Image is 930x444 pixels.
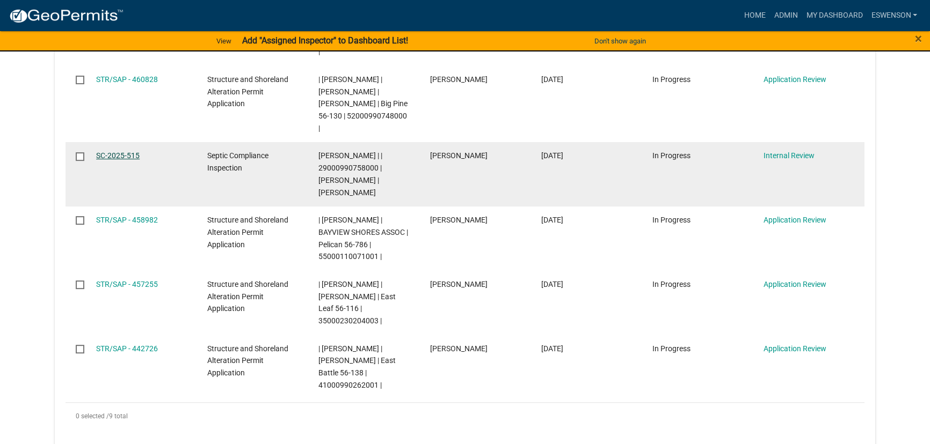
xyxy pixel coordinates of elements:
span: | Emma Swenson | MARK MCCOLLOUGH | East Leaf 56-116 | 35000230204003 | [318,280,396,325]
button: Close [915,32,922,45]
span: Sam Johnson [430,344,487,353]
button: Don't show again [590,32,650,50]
span: In Progress [652,344,691,353]
span: 08/04/2025 [541,216,563,224]
a: STR/SAP - 460828 [96,75,158,84]
span: Gregory Cotton [430,216,487,224]
a: My Dashboard [802,5,867,26]
span: In Progress [652,280,691,288]
span: 0 selected / [76,412,109,420]
span: Septic Compliance Inspection [207,151,268,172]
span: Emma Swenson | | 29000990758000 | BRIAN W JOHNSON | KARLA K JOHNSON [318,151,382,196]
strong: Add "Assigned Inspector" to Dashboard List! [242,35,408,46]
div: 9 total [66,403,865,430]
a: Application Review [764,75,826,84]
span: 07/30/2025 [541,280,563,288]
span: Structure and Shoreland Alteration Permit Application [207,280,288,313]
span: Structure and Shoreland Alteration Permit Application [207,344,288,378]
span: Glenn Edward Lyden [430,75,487,84]
span: In Progress [652,151,691,160]
span: Brittany Tollefson [430,151,487,160]
a: Admin [769,5,802,26]
span: | Emma Swenson | DEBORAH SHIRLEY | GLENN LYDEN | Big Pine 56-130 | 52000990748000 | [318,75,408,132]
span: 08/07/2025 [541,75,563,84]
span: 06/28/2025 [541,344,563,353]
span: Structure and Shoreland Alteration Permit Application [207,75,288,108]
span: 08/06/2025 [541,151,563,160]
a: STR/SAP - 457255 [96,280,158,288]
span: × [915,31,922,46]
a: View [212,32,236,50]
span: Mark McCollough [430,280,487,288]
a: Home [739,5,769,26]
a: Application Review [764,344,826,353]
span: In Progress [652,75,691,84]
span: | Emma Swenson | SAM JOHNSON | East Battle 56-138 | 41000990262001 | [318,344,396,389]
a: Application Review [764,216,826,224]
span: Structure and Shoreland Alteration Permit Application [207,216,288,249]
span: In Progress [652,216,691,224]
a: Internal Review [764,151,815,160]
a: eswenson [867,5,921,26]
a: STR/SAP - 442726 [96,344,158,353]
a: SC-2025-515 [96,151,140,160]
span: | Emma Swenson | BAYVIEW SHORES ASSOC | Pelican 56-786 | 55000110071001 | [318,216,408,261]
a: Application Review [764,280,826,288]
a: STR/SAP - 458982 [96,216,158,224]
